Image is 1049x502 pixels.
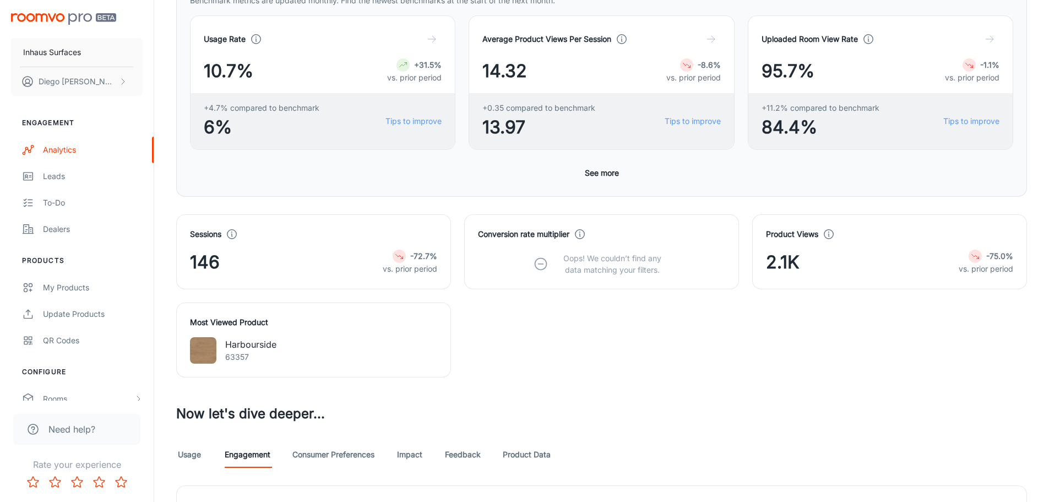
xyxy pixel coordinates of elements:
[292,441,374,468] a: Consumer Preferences
[190,337,216,364] img: Harbourside
[698,60,721,69] strong: -8.6%
[665,115,721,127] a: Tips to improve
[43,223,143,235] div: Dealers
[88,471,110,493] button: Rate 4 star
[190,249,220,276] span: 146
[11,38,143,67] button: Inhaus Surfaces
[766,249,800,276] span: 2.1K
[176,404,1027,424] h3: Now let's dive deeper...
[43,170,143,182] div: Leads
[9,458,145,471] p: Rate your experience
[445,441,481,468] a: Feedback
[959,263,1013,275] p: vs. prior period
[387,72,442,84] p: vs. prior period
[482,102,595,114] span: +0.35 compared to benchmark
[204,58,253,84] span: 10.7%
[762,58,814,84] span: 95.7%
[44,471,66,493] button: Rate 2 star
[383,263,437,275] p: vs. prior period
[482,114,595,141] span: 13.97
[945,72,999,84] p: vs. prior period
[225,441,270,468] a: Engagement
[39,75,116,88] p: Diego [PERSON_NAME]
[204,114,319,141] span: 6%
[503,441,551,468] a: Product Data
[66,471,88,493] button: Rate 3 star
[385,115,442,127] a: Tips to improve
[762,114,879,141] span: 84.4%
[762,102,879,114] span: +11.2% compared to benchmark
[190,228,221,240] h4: Sessions
[43,334,143,347] div: QR Codes
[482,33,611,45] h4: Average Product Views Per Session
[23,46,81,58] p: Inhaus Surfaces
[11,13,116,25] img: Roomvo PRO Beta
[762,33,858,45] h4: Uploaded Room View Rate
[980,60,999,69] strong: -1.1%
[11,67,143,96] button: Diego [PERSON_NAME]
[48,423,95,436] span: Need help?
[414,60,442,69] strong: +31.5%
[766,228,818,240] h4: Product Views
[555,252,670,276] p: Oops! We couldn’t find any data matching your filters.
[225,338,276,351] p: Harbourside
[478,228,569,240] h4: Conversion rate multiplier
[43,308,143,320] div: Update Products
[176,441,203,468] a: Usage
[943,115,999,127] a: Tips to improve
[396,441,423,468] a: Impact
[986,251,1013,261] strong: -75.0%
[43,282,143,294] div: My Products
[110,471,132,493] button: Rate 5 star
[482,58,527,84] span: 14.32
[43,197,143,209] div: To-do
[190,316,437,328] h4: Most Viewed Product
[580,163,623,183] button: See more
[204,33,246,45] h4: Usage Rate
[43,144,143,156] div: Analytics
[43,393,134,405] div: Rooms
[410,251,437,261] strong: -72.7%
[22,471,44,493] button: Rate 1 star
[225,351,276,363] p: 63357
[204,102,319,114] span: +4.7% compared to benchmark
[666,72,721,84] p: vs. prior period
